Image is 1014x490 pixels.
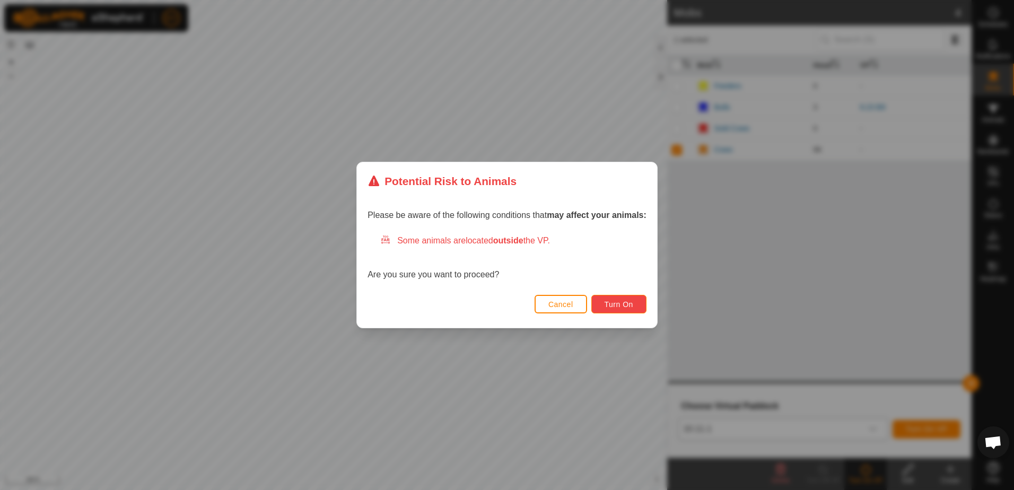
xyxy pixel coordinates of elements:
span: located the VP. [466,236,550,245]
span: Please be aware of the following conditions that [368,211,646,220]
div: Potential Risk to Animals [368,173,517,189]
div: Are you sure you want to proceed? [368,234,646,281]
div: Some animals are [380,234,646,247]
span: Turn On [605,300,633,309]
button: Cancel [535,295,587,313]
strong: outside [493,236,523,245]
strong: may affect your animals: [547,211,646,220]
span: Cancel [548,300,573,309]
button: Turn On [591,295,646,313]
div: Open chat [977,426,1009,458]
